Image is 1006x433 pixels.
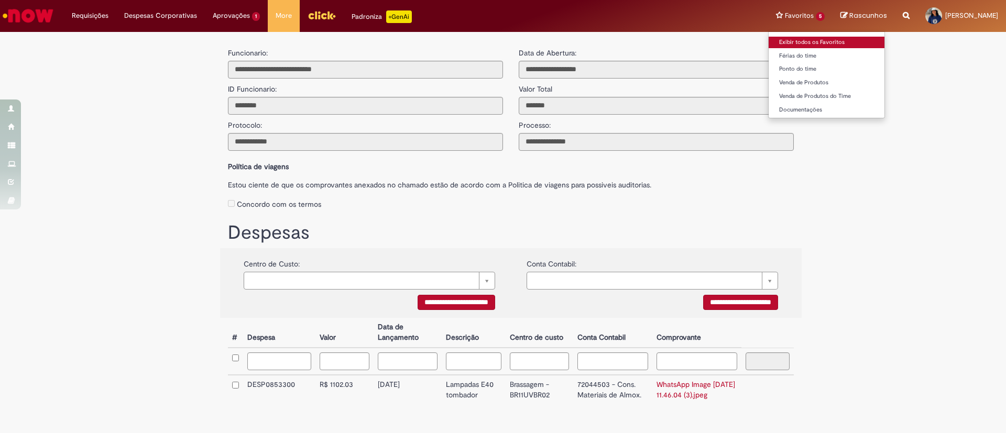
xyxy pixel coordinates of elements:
th: # [228,318,243,348]
span: [PERSON_NAME] [945,11,998,20]
span: Rascunhos [849,10,887,20]
a: Limpar campo {0} [244,272,495,290]
td: DESP0853300 [243,375,315,405]
img: click_logo_yellow_360x200.png [308,7,336,23]
td: WhatsApp Image [DATE] 11.46.04 (3).jpeg [652,375,741,405]
b: Política de viagens [228,162,289,171]
h1: Despesas [228,223,794,243]
label: Centro de Custo: [244,253,300,269]
label: Valor Total [519,79,552,94]
td: Brassagem - BR11UVBR02 [506,375,573,405]
a: Ponto do time [769,63,884,75]
p: +GenAi [386,10,412,23]
td: Lampadas E40 tombador [442,375,506,405]
label: ID Funcionario: [228,79,277,94]
a: WhatsApp Image [DATE] 11.46.04 (3).jpeg [657,380,735,399]
td: [DATE] [374,375,442,405]
th: Data de Lançamento [374,318,442,348]
span: Despesas Corporativas [124,10,197,21]
th: Despesa [243,318,315,348]
label: Concordo com os termos [237,199,321,209]
a: Rascunhos [840,11,887,21]
th: Valor [315,318,374,348]
span: 1 [252,12,260,21]
th: Comprovante [652,318,741,348]
a: Limpar campo {0} [527,272,778,290]
th: Centro de custo [506,318,573,348]
span: 5 [816,12,825,21]
span: More [276,10,292,21]
label: Estou ciente de que os comprovantes anexados no chamado estão de acordo com a Politica de viagens... [228,174,794,190]
img: ServiceNow [1,5,55,26]
a: Venda de Produtos do Time [769,91,884,102]
a: Férias do time [769,50,884,62]
label: Data de Abertura: [519,48,576,58]
td: 72044503 - Cons. Materiais de Almox. [573,375,652,405]
a: Documentações [769,104,884,116]
label: Conta Contabil: [527,253,576,269]
div: Padroniza [352,10,412,23]
label: Processo: [519,115,551,130]
a: Venda de Produtos [769,77,884,88]
td: R$ 1102.03 [315,375,374,405]
label: Protocolo: [228,115,262,130]
span: Aprovações [213,10,250,21]
span: Requisições [72,10,108,21]
a: Exibir todos os Favoritos [769,37,884,48]
th: Descrição [442,318,506,348]
ul: Favoritos [768,31,885,118]
span: Favoritos [785,10,814,21]
th: Conta Contabil [573,318,652,348]
label: Funcionario: [228,48,268,58]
